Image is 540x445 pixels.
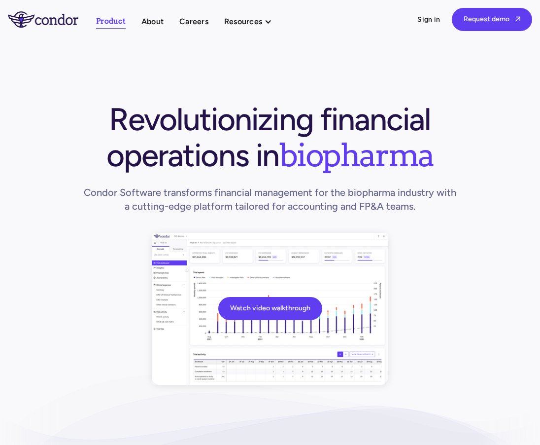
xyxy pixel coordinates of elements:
[179,15,208,28] a: Careers
[96,15,126,29] a: Product
[81,185,459,213] h1: Condor Software transforms financial management for the biopharma industry with a cutting-edge pl...
[279,136,434,174] span: biopharma
[515,16,520,22] span: 
[8,11,96,27] a: home
[452,8,532,31] a: Request demo
[81,102,459,173] h1: Revolutionizing financial operations in
[224,15,282,28] div: Resources
[141,15,164,28] a: About
[224,15,262,28] div: Resources
[218,297,322,320] a: Watch video walkthrough
[417,15,440,25] a: Sign in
